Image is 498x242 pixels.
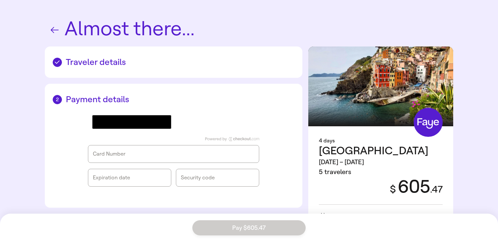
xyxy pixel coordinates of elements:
div: [DATE] – [DATE] [319,157,429,167]
h2: Traveler details [53,57,294,67]
span: Free cancellation until [DATE] 11:59pm [320,213,419,219]
span: Pay $605.47 [232,225,266,231]
span: [GEOGRAPHIC_DATA] [319,144,429,157]
iframe: checkout-frames-expiryDate [93,177,166,184]
h1: Almost there... [45,18,453,40]
div: 605 [382,177,443,197]
iframe: checkout-frames-cardNumber [93,153,254,160]
iframe: checkout-frames-cvv [181,177,254,184]
div: 5 travelers [319,167,429,177]
span: $ [390,183,396,195]
span: . 47 [430,184,443,195]
div: 4 days [319,137,443,145]
button: Pay $605.47 [192,220,306,235]
iframe: PayPal-paypal [176,115,255,129]
button: Google Pay [92,115,171,129]
h2: Payment details [53,94,294,105]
